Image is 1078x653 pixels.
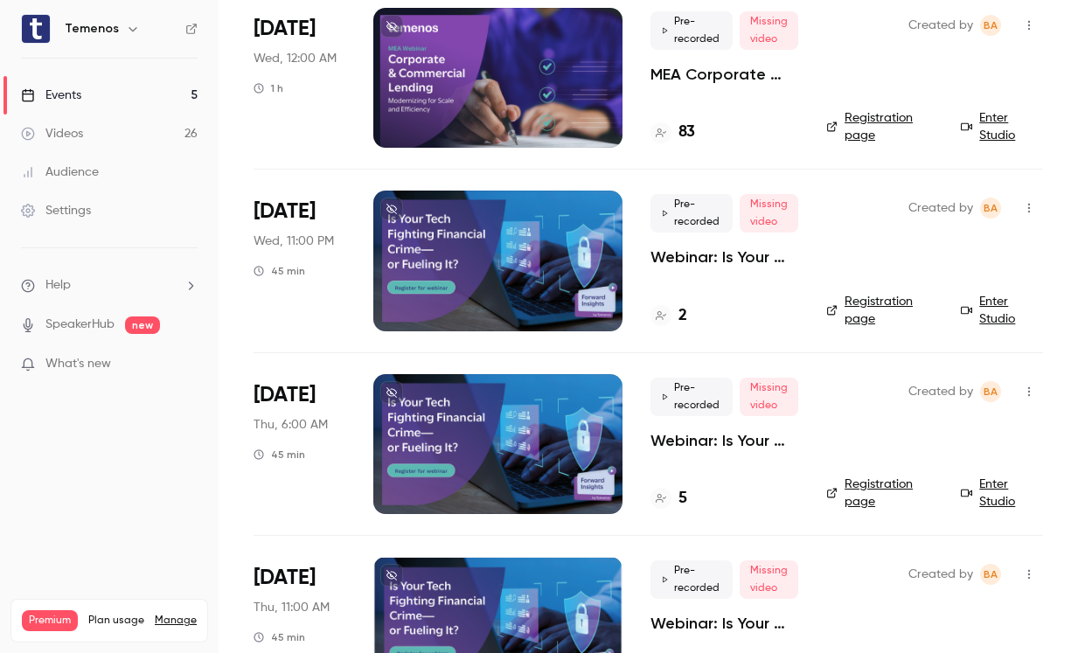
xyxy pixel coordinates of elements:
[254,564,316,592] span: [DATE]
[740,194,798,233] span: Missing video
[984,564,998,585] span: BA
[21,125,83,142] div: Videos
[254,8,345,148] div: Sep 10 Wed, 9:00 AM (Africa/Johannesburg)
[88,614,144,628] span: Plan usage
[21,202,91,219] div: Settings
[650,613,798,634] a: Webinar: Is Your Tech Fighting Financial Crime—or Fueling It?
[826,293,940,328] a: Registration page
[740,560,798,599] span: Missing video
[961,109,1043,144] a: Enter Studio
[254,81,283,95] div: 1 h
[254,191,345,330] div: Sep 25 Thu, 2:00 PM (Asia/Singapore)
[650,487,687,511] a: 5
[65,20,119,38] h6: Temenos
[254,630,305,644] div: 45 min
[254,599,330,616] span: Thu, 11:00 AM
[45,316,115,334] a: SpeakerHub
[45,276,71,295] span: Help
[254,15,316,43] span: [DATE]
[984,198,998,219] span: BA
[254,381,316,409] span: [DATE]
[254,448,305,462] div: 45 min
[908,15,973,36] span: Created by
[177,357,198,372] iframe: Noticeable Trigger
[984,15,998,36] span: BA
[980,15,1001,36] span: Balamurugan Arunachalam
[21,87,81,104] div: Events
[155,614,197,628] a: Manage
[254,416,328,434] span: Thu, 6:00 AM
[21,276,198,295] li: help-dropdown-opener
[740,11,798,50] span: Missing video
[826,476,940,511] a: Registration page
[740,378,798,416] span: Missing video
[22,15,50,43] img: Temenos
[980,564,1001,585] span: Balamurugan Arunachalam
[45,355,111,373] span: What's new
[908,198,973,219] span: Created by
[650,560,733,599] span: Pre-recorded
[254,374,345,514] div: Sep 25 Thu, 2:00 PM (Europe/London)
[826,109,940,144] a: Registration page
[908,381,973,402] span: Created by
[21,163,99,181] div: Audience
[254,264,305,278] div: 45 min
[650,247,798,267] a: Webinar: Is Your Tech Fighting Financial Crime—or Fueling It?
[254,233,334,250] span: Wed, 11:00 PM
[678,121,695,144] h4: 83
[650,304,687,328] a: 2
[678,304,687,328] h4: 2
[980,381,1001,402] span: Balamurugan Arunachalam
[650,64,798,85] a: MEA Corporate and Commercial Lending: Modernizing for Scale and Efficiency
[650,194,733,233] span: Pre-recorded
[254,198,316,226] span: [DATE]
[125,316,160,334] span: new
[961,293,1043,328] a: Enter Studio
[908,564,973,585] span: Created by
[678,487,687,511] h4: 5
[254,50,337,67] span: Wed, 12:00 AM
[650,121,695,144] a: 83
[650,11,733,50] span: Pre-recorded
[984,381,998,402] span: BA
[961,476,1043,511] a: Enter Studio
[22,610,78,631] span: Premium
[980,198,1001,219] span: Balamurugan Arunachalam
[650,378,733,416] span: Pre-recorded
[650,430,798,451] a: Webinar: Is Your Tech Fighting Financial Crime—or Fueling It?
